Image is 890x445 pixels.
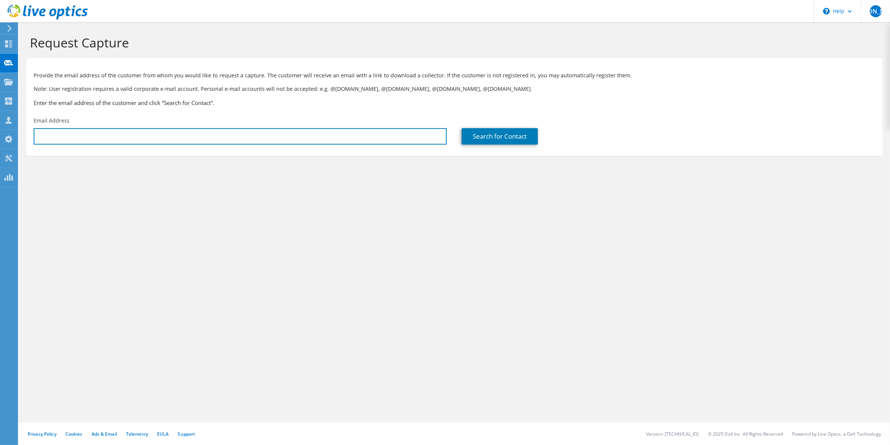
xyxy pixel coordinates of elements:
[28,431,56,437] a: Privacy Policy
[30,35,875,50] h1: Request Capture
[126,431,148,437] a: Telemetry
[34,99,875,107] h3: Enter the email address of the customer and click “Search for Contact”.
[34,71,875,80] p: Provide the email address of the customer from whom you would like to request a capture. The cust...
[646,431,699,437] li: Version: [TECHNICAL_ID]
[792,431,881,437] li: Powered by Live Optics, a Dell Technology
[92,431,117,437] a: Ads & Email
[462,128,538,145] a: Search for Contact
[157,431,169,437] a: EULA
[823,8,830,15] svg: \n
[34,117,70,124] label: Email Address
[178,431,195,437] a: Support
[708,431,783,437] li: © 2025 Dell Inc. All Rights Reserved
[65,431,83,437] a: Cookies
[34,85,875,93] p: Note: User registration requires a valid corporate e-mail account. Personal e-mail accounts will ...
[870,5,882,17] span: [PERSON_NAME]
